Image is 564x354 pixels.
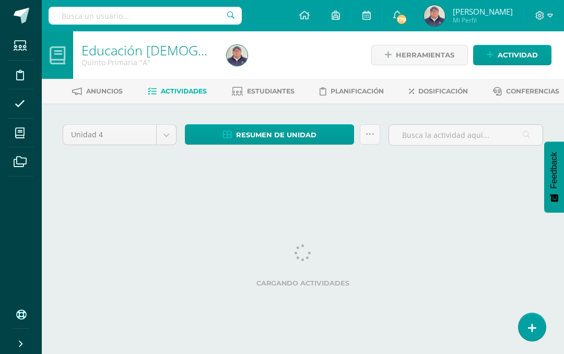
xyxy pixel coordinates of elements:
[506,87,559,95] span: Conferencias
[544,141,564,213] button: Feedback - Mostrar encuesta
[396,14,407,25] span: 179
[63,279,543,287] label: Cargando actividades
[81,43,214,57] h1: Educación Cristiana 5
[396,45,454,65] span: Herramientas
[227,45,248,66] img: 4caa2c4ee2e0f03d698382f21b2221c6.png
[71,125,148,145] span: Unidad 4
[549,152,559,188] span: Feedback
[148,83,207,100] a: Actividades
[409,83,468,100] a: Dosificación
[161,87,207,95] span: Actividades
[63,125,176,145] a: Unidad 4
[247,87,295,95] span: Estudiantes
[49,7,242,25] input: Busca un usuario...
[320,83,384,100] a: Planificación
[86,87,123,95] span: Anuncios
[72,83,123,100] a: Anuncios
[232,83,295,100] a: Estudiantes
[424,5,445,26] img: 4caa2c4ee2e0f03d698382f21b2221c6.png
[493,83,559,100] a: Conferencias
[453,16,513,25] span: Mi Perfil
[473,45,551,65] a: Actividad
[236,125,316,145] span: Resumen de unidad
[498,45,538,65] span: Actividad
[81,57,214,67] div: Quinto Primaria 'A'
[389,125,543,145] input: Busca la actividad aquí...
[81,41,295,59] a: Educación [DEMOGRAPHIC_DATA] 5
[185,124,354,145] a: Resumen de unidad
[331,87,384,95] span: Planificación
[453,6,513,17] span: [PERSON_NAME]
[418,87,468,95] span: Dosificación
[371,45,468,65] a: Herramientas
